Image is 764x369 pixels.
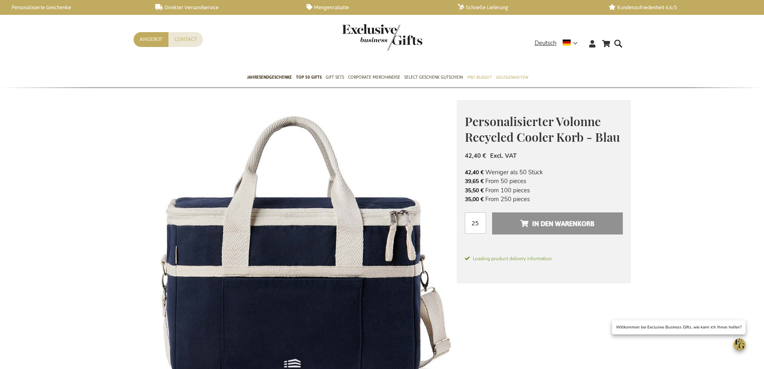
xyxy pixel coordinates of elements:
[465,177,484,185] span: 39,65 €
[296,73,322,82] span: TOP 50 Gifts
[465,196,484,203] span: 35,00 €
[465,187,484,194] span: 35,50 €
[134,32,168,47] a: Angebot
[465,113,620,145] span: Personalisierter Volonne Recycled Cooler Korb - Blau
[465,152,486,160] span: 42,40 €
[465,169,484,176] span: 42,40 €
[348,73,400,82] span: Corporate Merchandise
[404,68,463,88] a: Select Geschenk Gutschein
[306,4,445,11] a: Mengenrabatte
[465,212,486,234] input: Menge
[465,168,623,177] li: Weniger als 50 Stück
[342,24,382,51] a: store logo
[496,73,528,82] span: Gelegenheiten
[348,68,400,88] a: Corporate Merchandise
[535,39,557,48] span: Deutsch
[609,4,747,11] a: Kundenzufriedenheit 4,6/5
[326,68,344,88] a: Gift Sets
[465,255,623,262] span: Loading product delivery information.
[458,4,596,11] a: Schnelle Lieferung
[247,73,292,82] span: Jahresendgeschenke
[296,68,322,88] a: TOP 50 Gifts
[155,4,294,11] a: Direkter Versandservice
[465,177,623,186] li: From 50 pieces
[404,73,463,82] span: Select Geschenk Gutschein
[467,68,492,88] a: Pro Budget
[467,73,492,82] span: Pro Budget
[465,195,623,204] li: From 250 pieces
[465,186,623,195] li: From 100 pieces
[496,68,528,88] a: Gelegenheiten
[168,32,203,47] a: Contact
[342,24,422,51] img: Exclusive Business gifts logo
[326,73,344,82] span: Gift Sets
[247,68,292,88] a: Jahresendgeschenke
[4,4,142,11] a: Personalisierte Geschenke
[490,152,517,160] span: Excl. VAT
